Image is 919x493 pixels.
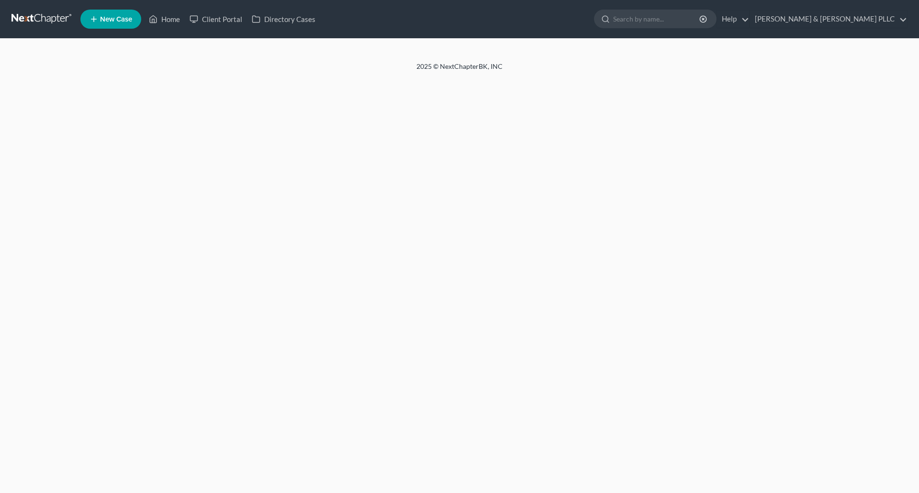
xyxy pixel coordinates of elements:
input: Search by name... [613,10,701,28]
a: Home [144,11,185,28]
a: [PERSON_NAME] & [PERSON_NAME] PLLC [750,11,907,28]
span: New Case [100,16,132,23]
a: Client Portal [185,11,247,28]
a: Help [717,11,749,28]
div: 2025 © NextChapterBK, INC [187,62,732,79]
a: Directory Cases [247,11,320,28]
